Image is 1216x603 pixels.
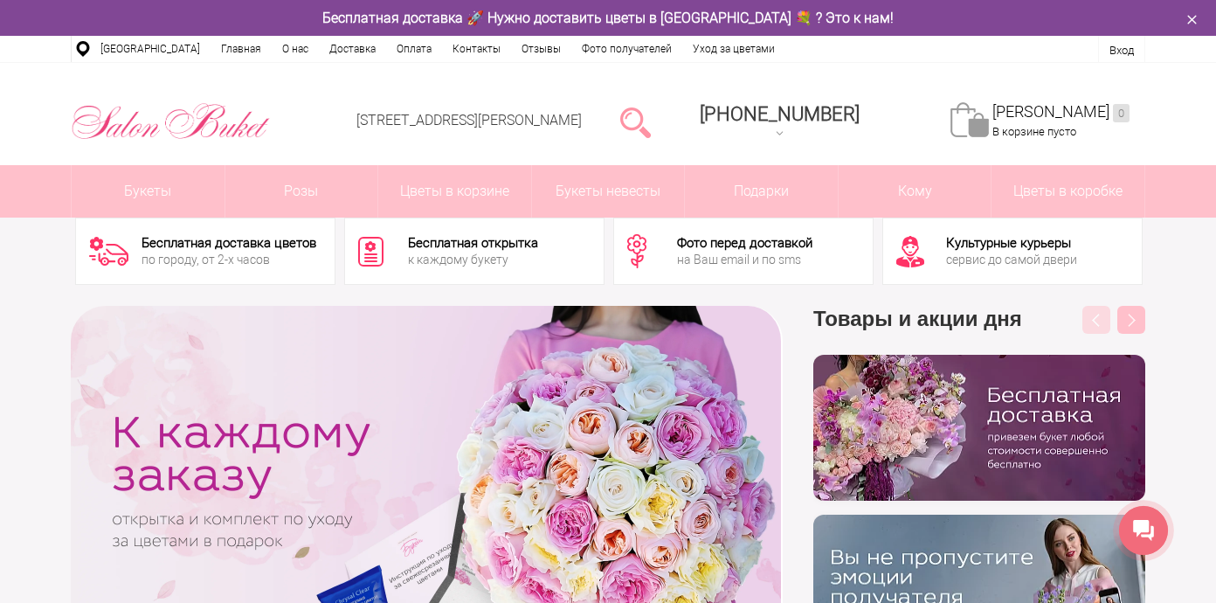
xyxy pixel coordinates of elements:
[992,125,1076,138] span: В корзине пусто
[946,237,1077,250] div: Культурные курьеры
[442,36,511,62] a: Контакты
[839,165,991,218] span: Кому
[1113,104,1130,122] ins: 0
[386,36,442,62] a: Оплата
[90,36,211,62] a: [GEOGRAPHIC_DATA]
[272,36,319,62] a: О нас
[356,112,582,128] a: [STREET_ADDRESS][PERSON_NAME]
[991,165,1144,218] a: Цветы в коробке
[700,103,860,125] div: [PHONE_NUMBER]
[689,97,870,147] a: [PHONE_NUMBER]
[142,253,316,266] div: по городу, от 2-х часов
[682,36,785,62] a: Уход за цветами
[1109,44,1134,57] a: Вход
[72,165,225,218] a: Букеты
[946,253,1077,266] div: сервис до самой двери
[211,36,272,62] a: Главная
[71,99,271,144] img: Цветы Нижний Новгород
[408,253,538,266] div: к каждому букету
[677,253,812,266] div: на Ваш email и по sms
[58,9,1158,27] div: Бесплатная доставка 🚀 Нужно доставить цветы в [GEOGRAPHIC_DATA] 💐 ? Это к нам!
[378,165,531,218] a: Цветы в корзине
[571,36,682,62] a: Фото получателей
[992,102,1130,122] a: [PERSON_NAME]
[1117,306,1145,334] button: Next
[319,36,386,62] a: Доставка
[408,237,538,250] div: Бесплатная открытка
[142,237,316,250] div: Бесплатная доставка цветов
[813,306,1145,355] h3: Товары и акции дня
[511,36,571,62] a: Отзывы
[677,237,812,250] div: Фото перед доставкой
[225,165,378,218] a: Розы
[685,165,838,218] a: Подарки
[813,355,1145,501] img: hpaj04joss48rwypv6hbykmvk1dj7zyr.png.webp
[532,165,685,218] a: Букеты невесты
